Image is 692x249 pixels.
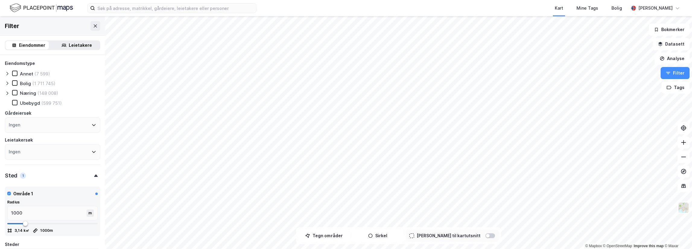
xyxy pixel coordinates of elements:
input: m [8,206,88,220]
img: logo.f888ab2527a4732fd821a326f86c7f29.svg [10,3,73,13]
div: Annet [20,71,33,77]
div: (148 008) [37,90,58,96]
div: Ubebygd [20,100,40,106]
button: Tegn områder [298,230,350,242]
div: Gårdeiersøk [5,110,31,117]
div: Sted [5,172,17,179]
div: Mine Tags [576,5,598,12]
div: Eiendomstype [5,60,35,67]
div: 1000 m [40,228,53,233]
a: OpenStreetMap [603,244,632,248]
div: 1 [20,173,26,179]
div: Kontrollprogram for chat [662,220,692,249]
div: Filter [5,21,19,31]
button: Datasett [653,38,690,50]
div: (1 711 745) [32,81,56,86]
button: Sirkel [352,230,403,242]
a: Improve this map [634,244,664,248]
div: Næring [20,90,36,96]
div: Steder [5,241,19,248]
div: Leietakere [69,42,92,49]
iframe: Chat Widget [662,220,692,249]
div: Bolig [20,81,31,86]
div: (599 751) [41,100,62,106]
button: Bokmerker [649,24,690,36]
div: m [87,209,94,217]
div: Bolig [611,5,622,12]
div: Ingen [9,121,20,129]
div: Radius [7,200,98,205]
div: Leietakersøk [5,136,33,144]
button: Tags [662,81,690,94]
div: (7 599) [34,71,50,77]
div: Ingen [9,148,20,155]
div: Område 1 [13,190,33,197]
div: Eiendommer [19,42,45,49]
button: Analyse [655,53,690,65]
input: Søk på adresse, matrikkel, gårdeiere, leietakere eller personer [95,4,256,13]
a: Mapbox [585,244,602,248]
div: [PERSON_NAME] til kartutsnitt [417,232,481,239]
div: [PERSON_NAME] [638,5,673,12]
img: Z [678,202,689,213]
button: Filter [661,67,690,79]
div: Kart [555,5,563,12]
div: 3,14 k㎡ [14,228,29,233]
